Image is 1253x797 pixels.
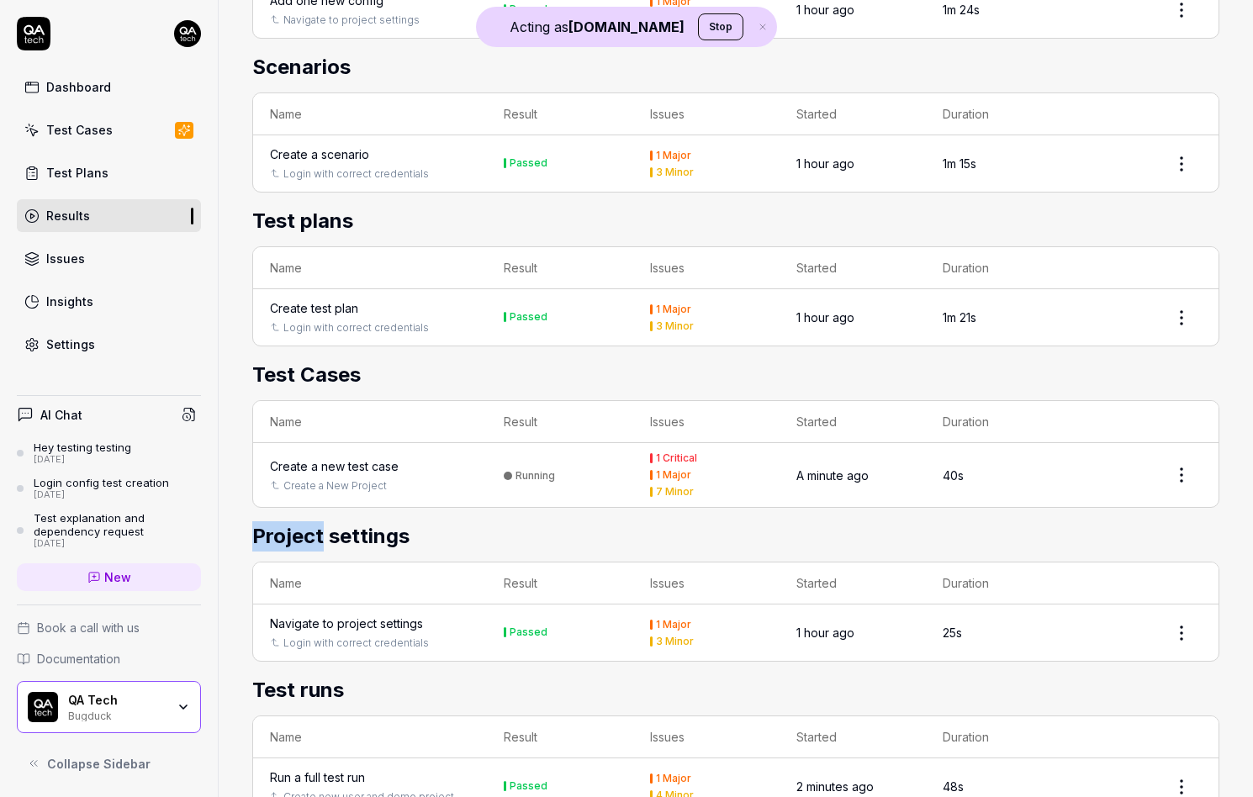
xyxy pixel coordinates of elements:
button: Collapse Sidebar [17,747,201,780]
a: Book a call with us [17,619,201,636]
th: Issues [633,401,780,443]
div: QA Tech [68,693,166,708]
a: Test Cases [17,113,201,146]
div: Results [46,207,90,224]
a: Test Plans [17,156,201,189]
time: 40s [943,468,964,483]
th: Started [780,401,926,443]
a: Test explanation and dependency request[DATE] [17,511,201,550]
th: Name [253,247,487,289]
a: Navigate to project settings [283,13,420,28]
time: 1 hour ago [796,3,854,17]
div: 5 Minor [656,13,694,24]
a: Create a scenario [270,145,369,163]
a: Issues [17,242,201,275]
div: 1 Major [656,304,691,314]
th: Result [487,93,633,135]
div: 1 Major [656,620,691,630]
time: 2 minutes ago [796,779,874,794]
a: Navigate to project settings [270,615,423,632]
th: Name [253,716,487,758]
th: Result [487,562,633,604]
h2: Project settings [252,521,1219,552]
div: 7 Minor [656,487,694,497]
span: Documentation [37,650,120,668]
a: Hey testing testing[DATE] [17,441,201,466]
div: 3 Minor [656,321,694,331]
th: Name [253,401,487,443]
div: Passed [510,158,547,168]
div: Hey testing testing [34,441,131,454]
th: Duration [926,716,1072,758]
a: Login with correct credentials [283,320,429,335]
th: Started [780,93,926,135]
th: Started [780,716,926,758]
time: 25s [943,625,962,640]
a: Results [17,199,201,232]
div: Test Plans [46,164,108,182]
th: Started [780,247,926,289]
a: Dashboard [17,71,201,103]
time: 1m 21s [943,310,976,325]
h2: Test Cases [252,360,1219,390]
h4: AI Chat [40,406,82,424]
th: Issues [633,247,780,289]
th: Issues [633,562,780,604]
span: Book a call with us [37,619,140,636]
span: New [104,568,131,586]
time: 1 hour ago [796,310,854,325]
div: Passed [510,781,547,791]
a: Login with correct credentials [283,636,429,651]
div: Login config test creation [34,476,169,489]
div: 1 Critical [656,453,697,463]
div: Test explanation and dependency request [34,511,201,539]
div: 3 Minor [656,167,694,177]
div: Create test plan [270,299,358,317]
div: Running [515,469,555,482]
th: Duration [926,562,1072,604]
time: 48s [943,779,964,794]
th: Result [487,716,633,758]
a: Run a full test run [270,768,365,786]
th: Duration [926,247,1072,289]
a: Settings [17,328,201,361]
div: [DATE] [34,538,201,550]
a: Documentation [17,650,201,668]
div: 3 Minor [656,636,694,647]
div: [DATE] [34,454,131,466]
a: Insights [17,285,201,318]
th: Duration [926,93,1072,135]
time: 1m 15s [943,156,976,171]
th: Duration [926,401,1072,443]
th: Issues [633,93,780,135]
time: 1 hour ago [796,156,854,171]
a: Create a New Project [283,478,387,494]
a: New [17,563,201,591]
a: Create a new test case [270,457,399,475]
div: Bugduck [68,708,166,721]
th: Started [780,562,926,604]
h2: Test plans [252,206,1219,236]
div: Passed [510,4,547,14]
div: 1 Major [656,470,691,480]
h2: Test runs [252,675,1219,705]
div: Settings [46,335,95,353]
th: Result [487,401,633,443]
div: 1 Major [656,150,691,161]
div: Passed [510,312,547,322]
a: Login config test creation[DATE] [17,476,201,501]
img: 7ccf6c19-61ad-4a6c-8811-018b02a1b829.jpg [174,20,201,47]
time: A minute ago [796,468,869,483]
button: Stop [698,13,743,40]
th: Name [253,562,487,604]
a: Login with correct credentials [283,166,429,182]
th: Issues [633,716,780,758]
h2: Scenarios [252,52,1219,82]
div: Passed [510,627,547,637]
div: Dashboard [46,78,111,96]
div: Issues [46,250,85,267]
div: Test Cases [46,121,113,139]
